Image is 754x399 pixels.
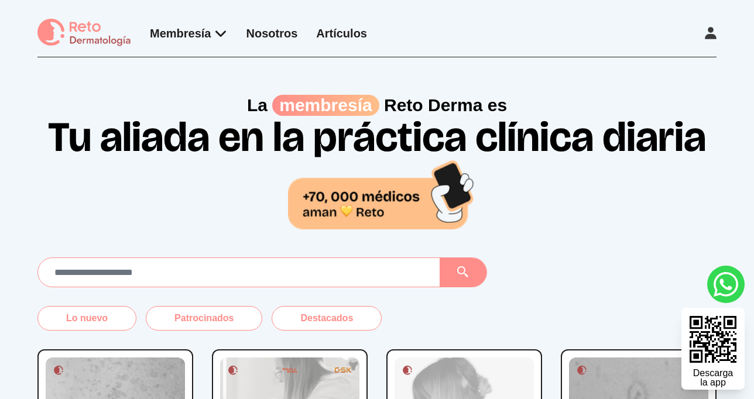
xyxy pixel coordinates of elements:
img: logo Reto dermatología [37,19,131,47]
div: Descarga la app [693,369,733,387]
button: Patrocinados [146,306,262,331]
img: 70,000 médicos aman Reto [288,158,475,229]
h1: Tu aliada en la práctica clínica diaria [37,116,717,229]
a: whatsapp button [707,266,745,303]
button: Lo nuevo [37,306,136,331]
div: Membresía [150,25,228,42]
button: Destacados [272,306,382,331]
a: Nosotros [246,27,298,40]
span: membresía [272,95,379,116]
a: Artículos [316,27,367,40]
p: La Reto Derma es [37,95,717,116]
